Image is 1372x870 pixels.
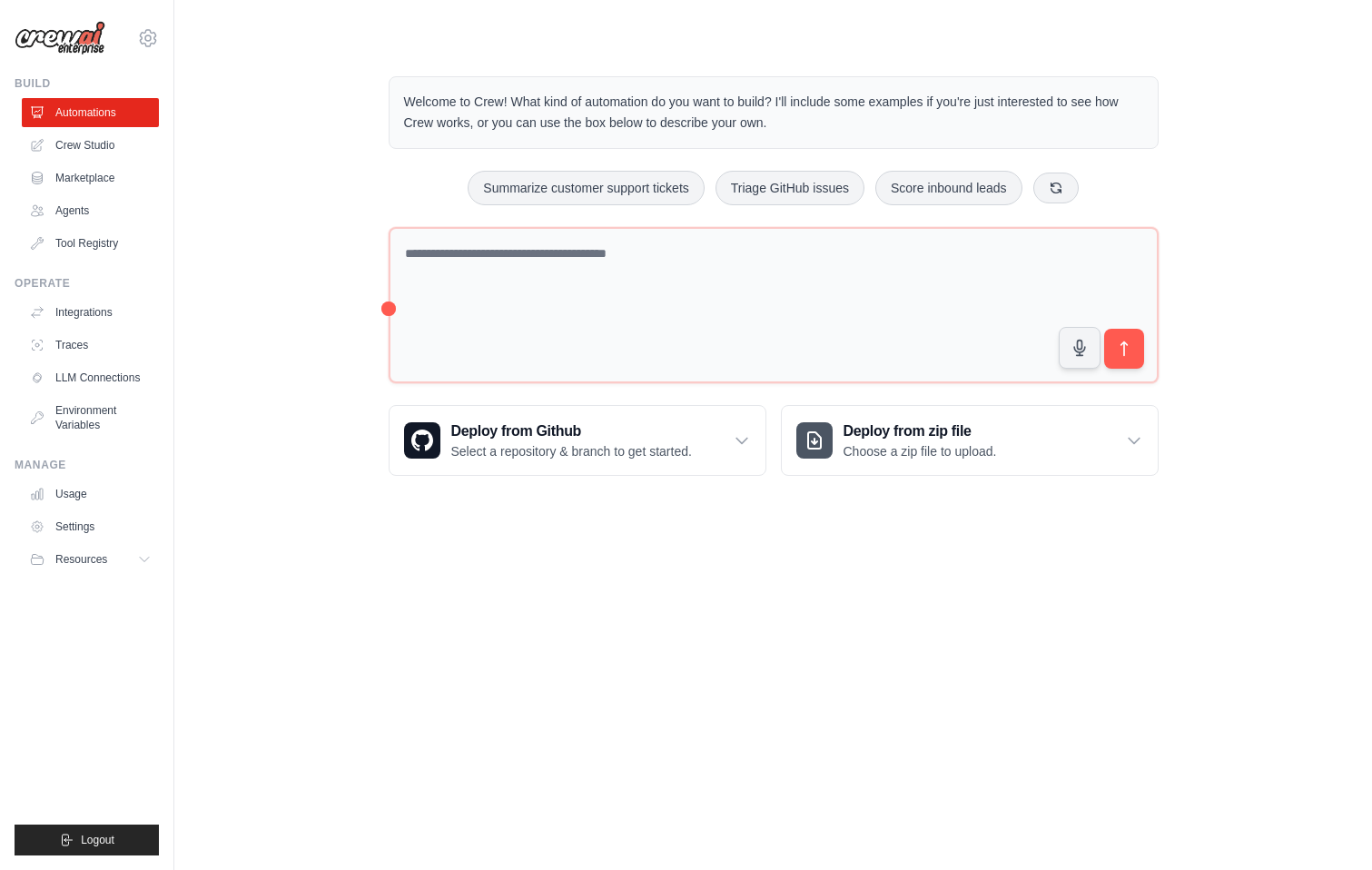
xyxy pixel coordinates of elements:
div: Build [15,76,159,91]
button: Summarize customer support tickets [468,171,704,205]
iframe: Chat Widget [1281,783,1372,870]
span: Resources [55,552,107,567]
a: Usage [22,479,159,509]
a: Traces [22,331,159,360]
button: Score inbound leads [875,171,1022,205]
img: Logo [15,21,105,55]
div: Operate [15,276,159,291]
span: Logout [81,833,114,847]
button: Resources [22,545,159,574]
a: Agents [22,196,159,225]
h3: Deploy from zip file [844,420,997,442]
div: Manage [15,458,159,472]
button: Triage GitHub issues [716,171,864,205]
h3: Deploy from Github [451,420,692,442]
p: Select a repository & branch to get started. [451,442,692,460]
a: Settings [22,512,159,541]
a: Automations [22,98,159,127]
a: Integrations [22,298,159,327]
a: Tool Registry [22,229,159,258]
button: Logout [15,825,159,855]
a: Environment Variables [22,396,159,440]
a: Marketplace [22,163,159,193]
a: LLM Connections [22,363,159,392]
p: Choose a zip file to upload. [844,442,997,460]
a: Crew Studio [22,131,159,160]
p: Welcome to Crew! What kind of automation do you want to build? I'll include some examples if you'... [404,92,1143,133]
